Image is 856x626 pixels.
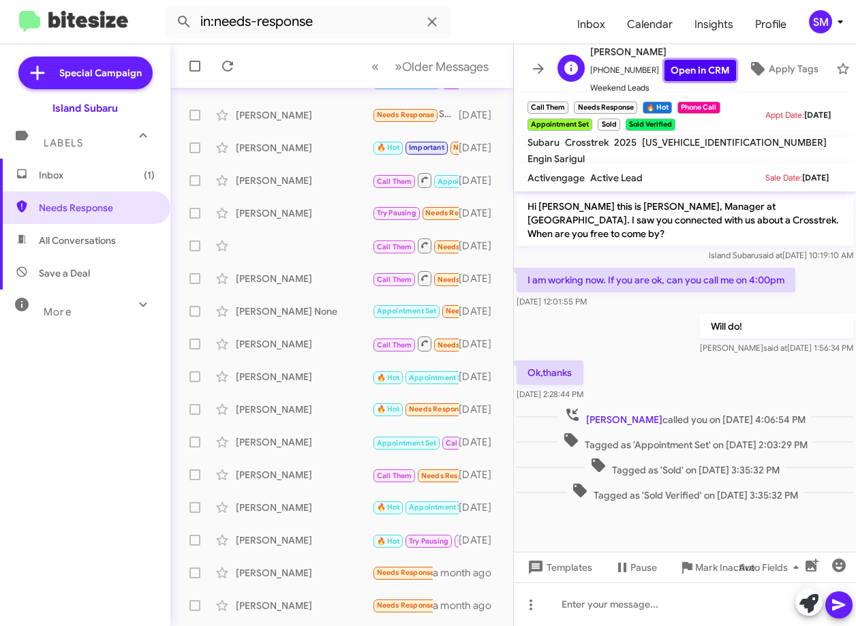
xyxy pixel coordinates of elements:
[459,435,502,449] div: [DATE]
[616,5,684,44] span: Calendar
[525,555,592,580] span: Templates
[459,533,502,547] div: [DATE]
[372,499,459,515] div: I will not be trading in my Crosstrek. I am going to buy out the lease. I only have 11,000 miles ...
[377,601,435,610] span: Needs Response
[372,172,459,189] div: Inbound Call
[769,57,819,81] span: Apply Tags
[372,597,433,613] div: We want to keep our car.
[372,466,459,483] div: Inbound Call
[377,373,400,382] span: 🔥 Hot
[517,194,853,246] p: Hi [PERSON_NAME] this is [PERSON_NAME], Manager at [GEOGRAPHIC_DATA]. I saw you connected with us...
[459,304,502,318] div: [DATE]
[739,555,804,580] span: Auto Fields
[377,537,400,546] span: 🔥 Hot
[459,108,502,122] div: [DATE]
[744,5,797,44] a: Profile
[802,172,829,183] span: [DATE]
[528,136,560,148] span: Subaru
[459,272,502,285] div: [DATE]
[372,270,459,287] div: Inbound Call
[728,555,815,580] button: Auto Fields
[438,275,495,284] span: Needs Response
[438,242,495,251] span: Needs Response
[459,174,502,187] div: [DATE]
[585,457,785,477] span: Tagged as 'Sold' on [DATE] 3:35:32 PM
[364,52,497,80] nav: Page navigation example
[528,172,585,184] span: Activengage
[44,306,72,318] span: More
[372,531,459,548] div: [PERSON_NAME] Please provide the best counter offer for the cross track and forester. I would app...
[459,501,502,514] div: [DATE]
[236,403,372,416] div: [PERSON_NAME]
[614,136,637,148] span: 2025
[566,5,616,44] span: Inbox
[459,468,502,482] div: [DATE]
[372,303,459,319] div: Okay
[377,275,412,284] span: Call Them
[236,174,372,187] div: [PERSON_NAME]
[372,237,459,254] div: Inbound Call
[39,168,155,182] span: Inbox
[372,205,459,221] div: We bought a new Forester [DATE]. Thanks
[453,143,511,152] span: Needs Response
[557,432,813,452] span: Tagged as 'Appointment Set' on [DATE] 2:03:29 PM
[421,471,479,480] span: Needs Response
[642,136,827,148] span: [US_VEHICLE_IDENTIFICATION_NUMBER]
[438,177,498,186] span: Appointment Set
[603,555,668,580] button: Pause
[372,368,459,385] div: Inbound Call
[446,439,481,448] span: Call Them
[517,268,795,292] p: I am working now. If you are ok, can you call me on 4:00pm
[402,59,489,74] span: Older Messages
[765,172,802,183] span: Sale Date:
[236,533,372,547] div: [PERSON_NAME]
[372,140,459,155] div: Thanks [PERSON_NAME]
[44,137,83,149] span: Labels
[433,566,502,580] div: a month ago
[236,501,372,514] div: [PERSON_NAME]
[763,343,787,353] span: said at
[559,407,811,426] span: called you on [DATE] 4:06:54 PM
[409,405,467,413] span: Needs Response
[372,565,433,580] div: No offense but, when I wanted to sell my 2016 Outback with only 7000 miles on it, you guys offere...
[459,337,502,351] div: [DATE]
[528,119,592,131] small: Appointment Set
[377,143,400,152] span: 🔥 Hot
[517,389,583,399] span: [DATE] 2:28:44 PM
[236,468,372,482] div: [PERSON_NAME]
[377,568,435,577] span: Needs Response
[736,57,829,81] button: Apply Tags
[377,503,400,512] span: 🔥 Hot
[459,239,502,253] div: [DATE]
[684,5,744,44] a: Insights
[459,206,502,220] div: [DATE]
[52,101,118,115] div: Island Subaru
[236,304,372,318] div: [PERSON_NAME] None
[377,177,412,186] span: Call Them
[586,413,662,426] span: [PERSON_NAME]
[372,107,459,123] div: Sorry, bought a Lexus. Thank you!
[664,60,736,81] a: Open in CRM
[668,555,766,580] button: Mark Inactive
[236,108,372,122] div: [PERSON_NAME]
[395,58,402,75] span: »
[574,101,637,114] small: Needs Response
[458,537,493,546] span: Call Them
[236,435,372,449] div: [PERSON_NAME]
[59,66,142,80] span: Special Campaign
[459,370,502,384] div: [DATE]
[709,250,853,260] span: Island Subaru [DATE] 10:19:10 AM
[236,370,372,384] div: [PERSON_NAME]
[236,599,372,612] div: [PERSON_NAME]
[377,208,416,217] span: Try Pausing
[590,60,736,81] span: [PHONE_NUMBER]
[695,555,755,580] span: Mark Inactive
[18,57,153,89] a: Special Campaign
[236,206,372,220] div: [PERSON_NAME]
[590,172,643,184] span: Active Lead
[409,373,469,382] span: Appointment Set
[528,153,585,165] span: Engin Sarigul
[386,52,497,80] button: Next
[144,168,155,182] span: (1)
